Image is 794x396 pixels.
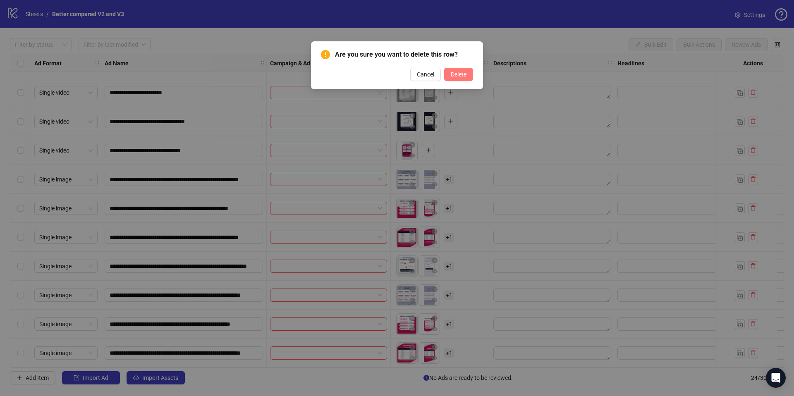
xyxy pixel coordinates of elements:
[444,68,473,81] button: Delete
[451,71,466,78] span: Delete
[410,68,441,81] button: Cancel
[417,71,434,78] span: Cancel
[335,50,473,60] span: Are you sure you want to delete this row?
[321,50,330,59] span: exclamation-circle
[766,368,786,388] div: Open Intercom Messenger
